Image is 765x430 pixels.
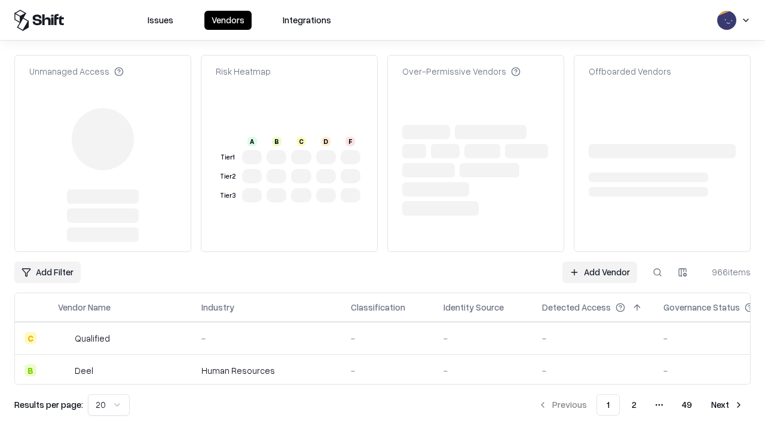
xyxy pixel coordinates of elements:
button: Add Filter [14,262,81,283]
div: - [351,332,424,345]
button: 49 [672,394,702,416]
div: Classification [351,301,405,314]
div: Over-Permissive Vendors [402,65,521,78]
button: Next [704,394,751,416]
div: F [345,137,355,146]
div: - [443,332,523,345]
div: Offboarded Vendors [589,65,671,78]
div: - [542,364,644,377]
div: Deel [75,364,93,377]
div: B [25,364,36,376]
div: - [351,364,424,377]
div: - [201,332,332,345]
div: Qualified [75,332,110,345]
p: Results per page: [14,398,83,411]
img: Deel [58,364,70,376]
div: A [247,137,257,146]
a: Add Vendor [562,262,637,283]
div: D [321,137,331,146]
div: Tier 2 [218,171,237,182]
div: - [443,364,523,377]
img: Qualified [58,332,70,344]
div: Risk Heatmap [216,65,271,78]
div: B [272,137,281,146]
div: Identity Source [443,301,504,314]
div: Governance Status [663,301,740,314]
nav: pagination [531,394,751,416]
div: Vendor Name [58,301,111,314]
div: Detected Access [542,301,611,314]
div: Human Resources [201,364,332,377]
div: 966 items [703,266,751,278]
div: C [296,137,306,146]
button: 2 [622,394,646,416]
button: Issues [140,11,180,30]
button: 1 [596,394,620,416]
button: Integrations [276,11,338,30]
div: Tier 3 [218,191,237,201]
div: Unmanaged Access [29,65,124,78]
div: C [25,332,36,344]
div: Industry [201,301,234,314]
div: Tier 1 [218,152,237,162]
div: - [542,332,644,345]
button: Vendors [204,11,252,30]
